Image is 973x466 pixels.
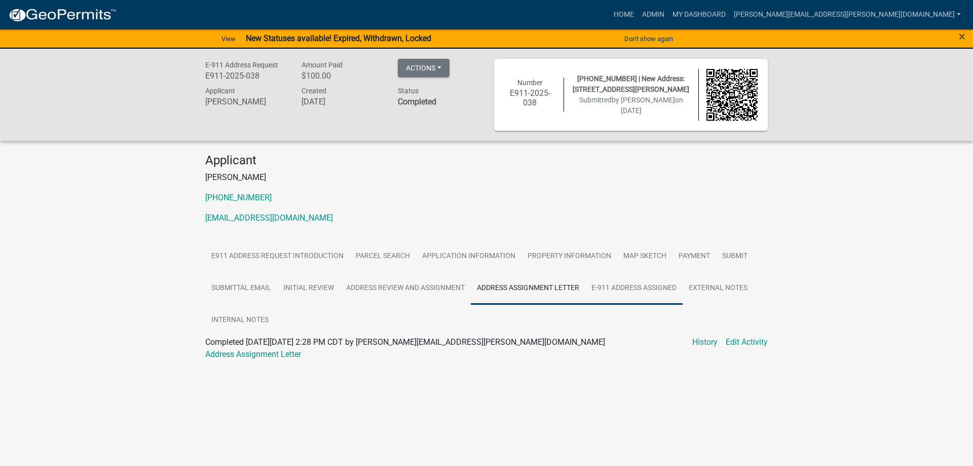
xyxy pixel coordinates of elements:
[205,193,272,202] a: [PHONE_NUMBER]
[692,336,718,348] a: History
[504,88,556,107] h6: E911-2025-038
[340,272,471,305] a: Address Review and Assignment
[205,213,333,223] a: [EMAIL_ADDRESS][DOMAIN_NAME]
[205,349,301,359] a: Address Assignment Letter
[205,87,235,95] span: Applicant
[205,337,605,347] span: Completed [DATE][DATE] 2:28 PM CDT by [PERSON_NAME][EMAIL_ADDRESS][PERSON_NAME][DOMAIN_NAME]
[716,240,754,273] a: Submit
[730,5,965,24] a: [PERSON_NAME][EMAIL_ADDRESS][PERSON_NAME][DOMAIN_NAME]
[683,272,754,305] a: External Notes
[398,97,436,106] strong: Completed
[398,59,450,77] button: Actions
[302,71,383,81] h6: $100.00
[246,33,431,43] strong: New Statuses available! Expired, Withdrawn, Locked
[579,96,683,115] span: Submitted on [DATE]
[620,30,677,47] button: Don't show again
[617,240,672,273] a: Map Sketch
[398,87,419,95] span: Status
[205,97,286,106] h6: [PERSON_NAME]
[205,153,768,168] h4: Applicant
[610,5,638,24] a: Home
[302,61,343,69] span: Amount Paid
[217,30,240,47] a: View
[638,5,668,24] a: Admin
[302,97,383,106] h6: [DATE]
[959,30,965,43] button: Close
[302,87,326,95] span: Created
[205,171,768,184] p: [PERSON_NAME]
[471,272,585,305] a: Address Assignment Letter
[585,272,683,305] a: E-911 Address Assigned
[612,96,675,104] span: by [PERSON_NAME]
[517,79,543,87] span: Number
[959,29,965,44] span: ×
[205,304,275,337] a: Internal Notes
[726,336,768,348] a: Edit Activity
[277,272,340,305] a: Initial Review
[672,240,716,273] a: Payment
[205,272,277,305] a: Submittal Email
[521,240,617,273] a: Property Information
[668,5,730,24] a: My Dashboard
[205,71,286,81] h6: E911-2025-038
[706,69,758,121] img: QR code
[205,61,278,69] span: E-911 Address Request
[416,240,521,273] a: Application Information
[205,240,350,273] a: E911 Address Request Introduction
[573,75,689,93] span: [PHONE_NUMBER] | New Address: [STREET_ADDRESS][PERSON_NAME]
[350,240,416,273] a: Parcel search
